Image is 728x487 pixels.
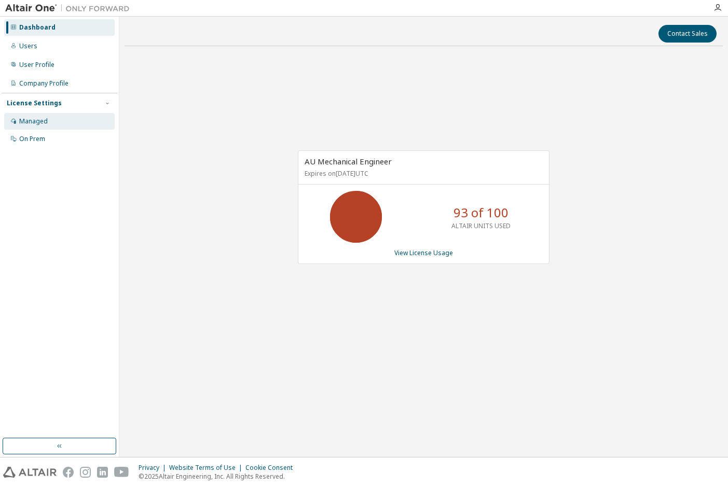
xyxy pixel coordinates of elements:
[139,464,169,472] div: Privacy
[19,42,37,50] div: Users
[451,221,511,230] p: ALTAIR UNITS USED
[169,464,245,472] div: Website Terms of Use
[19,79,68,88] div: Company Profile
[394,248,453,257] a: View License Usage
[19,23,56,32] div: Dashboard
[5,3,135,13] img: Altair One
[7,99,62,107] div: License Settings
[454,204,509,221] p: 93 of 100
[19,117,48,126] div: Managed
[305,169,540,178] p: Expires on [DATE] UTC
[19,135,45,143] div: On Prem
[80,467,91,478] img: instagram.svg
[139,472,299,481] p: © 2025 Altair Engineering, Inc. All Rights Reserved.
[305,156,392,166] span: AU Mechanical Engineer
[658,25,717,43] button: Contact Sales
[97,467,108,478] img: linkedin.svg
[3,467,57,478] img: altair_logo.svg
[19,61,54,69] div: User Profile
[245,464,299,472] div: Cookie Consent
[63,467,74,478] img: facebook.svg
[114,467,129,478] img: youtube.svg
